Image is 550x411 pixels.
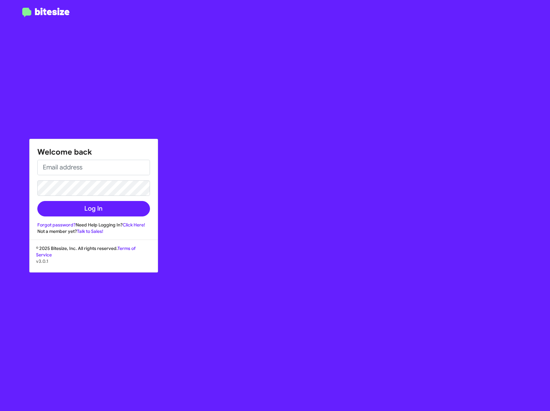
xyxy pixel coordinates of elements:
p: v3.0.1 [36,258,151,264]
a: Forgot password? [37,222,76,228]
h1: Welcome back [37,147,150,157]
div: Need Help Logging In? [37,222,150,228]
a: Talk to Sales! [77,228,103,234]
a: Terms of Service [36,245,135,258]
div: © 2025 Bitesize, Inc. All rights reserved. [30,245,158,272]
a: Click Here! [123,222,145,228]
input: Email address [37,160,150,175]
button: Log In [37,201,150,216]
div: Not a member yet? [37,228,150,234]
